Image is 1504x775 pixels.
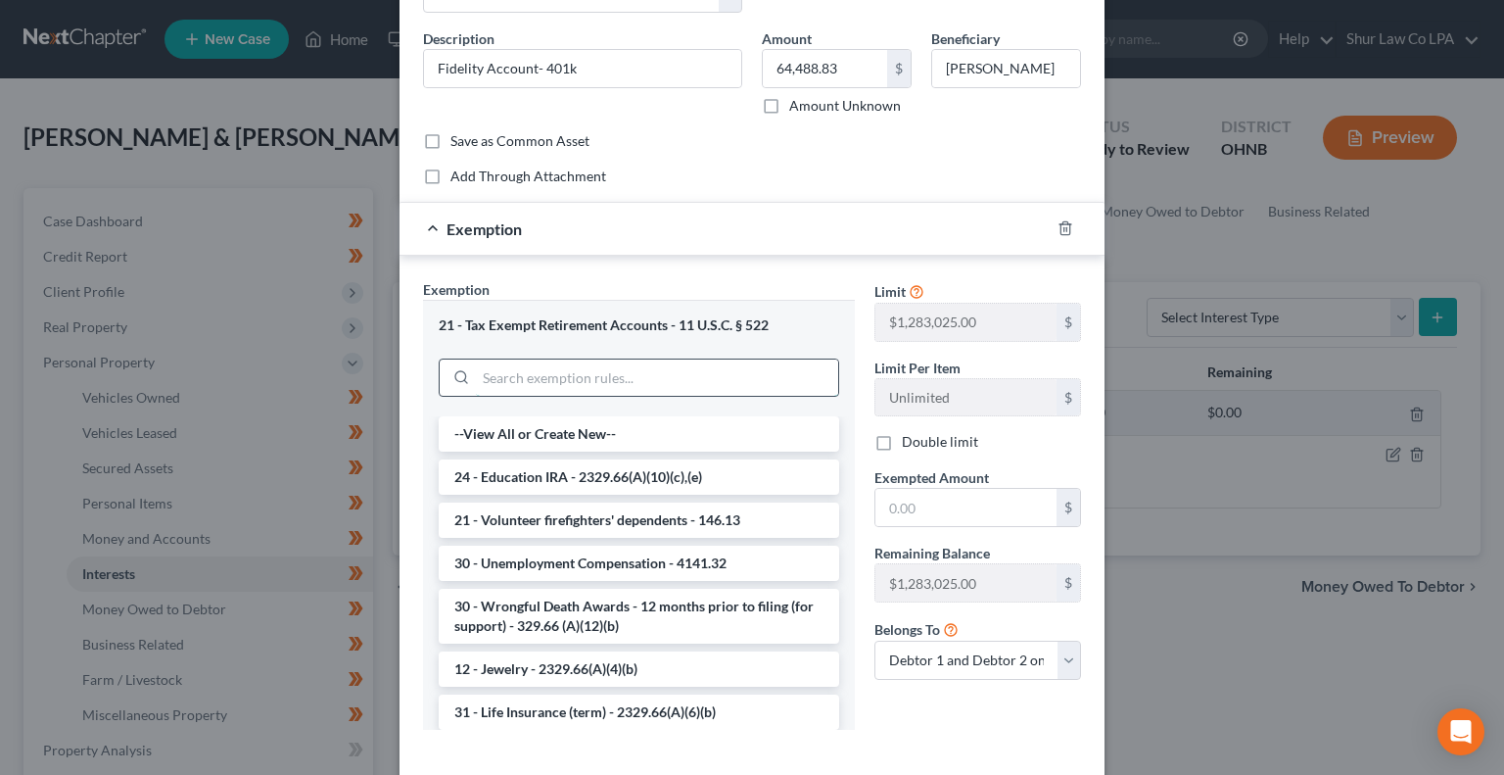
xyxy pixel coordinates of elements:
label: Amount Unknown [789,96,901,116]
span: Limit [874,283,906,300]
input: 0.00 [875,489,1057,526]
input: 0.00 [763,50,887,87]
div: 21 - Tax Exempt Retirement Accounts - 11 U.S.C. § 522 [439,316,839,335]
div: $ [1057,304,1080,341]
div: $ [1057,564,1080,602]
input: -- [875,379,1057,416]
span: Exempted Amount [874,469,989,486]
li: --View All or Create New-- [439,416,839,452]
span: Belongs To [874,621,940,638]
span: Exemption [423,281,490,298]
input: -- [932,50,1080,87]
span: Description [423,30,494,47]
label: Save as Common Asset [450,131,589,151]
li: 30 - Wrongful Death Awards - 12 months prior to filing (for support) - 329.66 (A)(12)(b) [439,589,839,644]
li: 24 - Education IRA - 2329.66(A)(10)(c),(e) [439,460,839,495]
input: Describe... [424,50,741,87]
label: Add Through Attachment [450,167,606,186]
div: $ [1057,489,1080,526]
label: Beneficiary [931,28,1000,49]
li: 12 - Jewelry - 2329.66(A)(4)(b) [439,652,839,687]
input: Search exemption rules... [476,360,838,397]
li: 31 - Life Insurance (term) - 2329.66(A)(6)(b) [439,695,839,730]
div: Open Intercom Messenger [1437,708,1484,755]
label: Remaining Balance [874,543,990,563]
label: Amount [762,28,812,49]
input: -- [875,304,1057,341]
span: Exemption [446,219,522,238]
input: -- [875,564,1057,602]
label: Double limit [902,432,978,452]
div: $ [887,50,911,87]
li: 30 - Unemployment Compensation - 4141.32 [439,546,839,581]
label: Limit Per Item [874,358,961,378]
div: $ [1057,379,1080,416]
li: 21 - Volunteer firefighters' dependents - 146.13 [439,503,839,538]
